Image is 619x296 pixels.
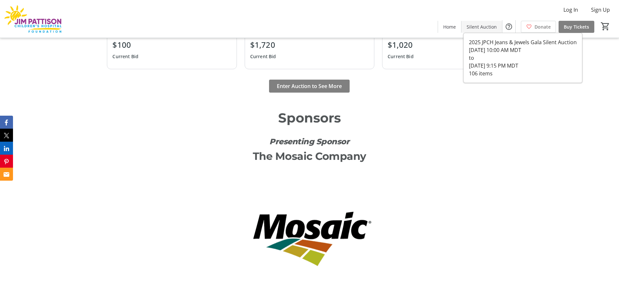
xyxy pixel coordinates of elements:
[469,54,577,62] div: to
[469,62,577,70] div: [DATE] 9:15 PM MDT
[250,39,276,51] div: $1,720
[4,3,62,35] img: Jim Pattison Children's Hospital Foundation's Logo
[107,148,512,164] p: The Mosaic Company
[107,108,512,128] div: Sponsors
[469,46,577,54] div: [DATE] 10:00 AM MDT
[586,5,615,15] button: Sign Up
[563,6,578,14] span: Log In
[269,80,350,93] button: Enter Auction to See More
[112,51,138,62] div: Current Bid
[469,70,577,77] div: 106 items
[388,51,414,62] div: Current Bid
[521,21,556,33] a: Donate
[564,23,589,30] span: Buy Tickets
[269,137,349,146] em: Presenting Sponsor
[277,82,342,90] span: Enter Auction to See More
[461,21,502,33] a: Silent Auction
[559,21,594,33] a: Buy Tickets
[591,6,610,14] span: Sign Up
[443,23,456,30] span: Home
[535,23,551,30] span: Donate
[469,38,577,46] div: 2025 JPCH Jeans & Jewels Gala Silent Auction
[558,5,583,15] button: Log In
[600,20,611,32] button: Cart
[250,51,276,62] div: Current Bid
[467,23,497,30] span: Silent Auction
[438,21,461,33] a: Home
[502,20,515,33] button: Help
[112,39,138,51] div: $100
[388,39,414,51] div: $1,020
